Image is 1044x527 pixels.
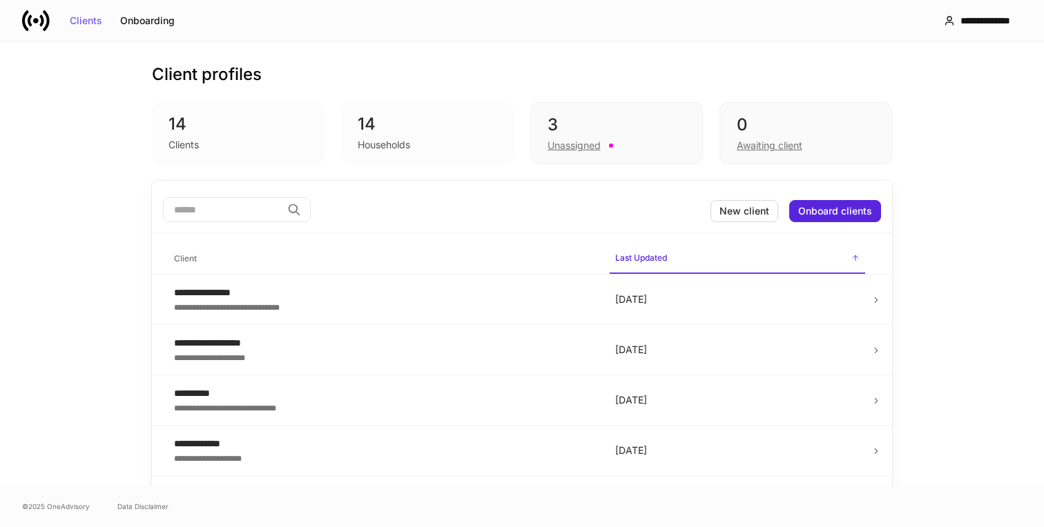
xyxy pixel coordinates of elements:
h6: Last Updated [615,251,667,264]
button: New client [710,200,778,222]
div: 14 [358,113,497,135]
div: 14 [168,113,308,135]
button: Onboard clients [789,200,881,222]
a: Data Disclaimer [117,501,168,512]
div: 0Awaiting client [719,102,892,164]
span: © 2025 OneAdvisory [22,501,90,512]
p: [DATE] [615,444,860,457]
div: New client [719,206,769,216]
p: [DATE] [615,393,860,407]
div: 3 [548,114,686,136]
h6: Client [174,252,197,265]
div: Households [358,138,410,152]
button: Onboarding [111,10,184,32]
button: Clients [61,10,111,32]
div: Awaiting client [737,139,802,152]
span: Client [168,245,599,273]
p: [DATE] [615,343,860,357]
div: Clients [168,138,199,152]
div: Clients [70,16,102,26]
h3: Client profiles [152,63,262,86]
div: 3Unassigned [530,102,703,164]
span: Last Updated [610,244,865,274]
div: Onboard clients [798,206,872,216]
div: Unassigned [548,139,601,152]
div: 0 [737,114,875,136]
p: [DATE] [615,292,860,306]
div: Onboarding [120,16,175,26]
